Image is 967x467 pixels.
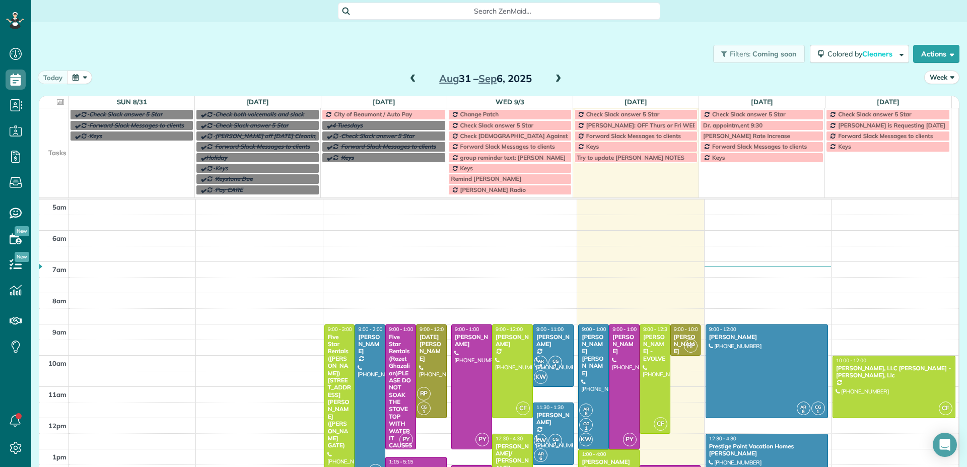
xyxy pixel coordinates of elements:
[52,453,66,461] span: 1pm
[586,132,681,140] span: Forward Slack Messages to clients
[536,404,564,411] span: 11:30 - 1:30
[581,333,606,377] div: [PERSON_NAME] [PERSON_NAME]
[419,333,444,363] div: [DATE][PERSON_NAME]
[327,333,352,449] div: Five Star Rentals ([PERSON_NAME]) [STREET_ADDRESS][PERSON_NAME] ([PERSON_NAME] GATE)
[877,98,900,106] a: [DATE]
[48,422,66,430] span: 12pm
[418,407,430,417] small: 1
[581,458,637,465] div: [PERSON_NAME]
[389,326,413,332] span: 9:00 - 1:00
[643,326,670,332] span: 9:00 - 12:30
[89,132,102,140] span: Keys
[586,110,659,118] span: Check Slack answer 5 Star
[373,98,395,106] a: [DATE]
[534,361,547,371] small: 6
[939,402,952,415] span: CF
[358,326,382,332] span: 9:00 - 2:00
[924,71,959,84] button: Week
[580,424,592,433] small: 1
[815,404,821,410] span: CG
[389,458,413,465] span: 1:15 - 5:15
[215,132,351,140] span: [PERSON_NAME] off [DATE] Cleaning Restaurant
[332,121,363,129] span: 4 Tuesdays
[341,154,354,161] span: Keys
[709,333,825,341] div: [PERSON_NAME]
[247,98,269,106] a: [DATE]
[341,132,414,140] span: Check Slack answer 5 Star
[643,333,667,363] div: [PERSON_NAME] - EVOLVE
[810,45,909,63] button: Colored byCleaners
[496,435,523,442] span: 12:30 - 4:30
[341,143,436,150] span: Forward Slack Messages to clients
[52,328,66,336] span: 9am
[117,98,147,106] a: Sun 8/31
[836,357,866,364] span: 10:00 - 12:00
[751,98,774,106] a: [DATE]
[838,132,933,140] span: Forward Slack Messages to clients
[623,433,637,446] span: PY
[89,121,184,129] span: Forward Slack Messages to clients
[712,154,725,161] span: Keys
[752,49,797,58] span: Coming soon
[460,143,555,150] span: Forward Slack Messages to clients
[862,49,894,58] span: Cleaners
[52,297,66,305] span: 8am
[52,265,66,274] span: 7am
[703,132,790,140] span: [PERSON_NAME] Rate Increase
[48,390,66,398] span: 11am
[836,365,952,379] div: [PERSON_NAME], LLC [PERSON_NAME] - [PERSON_NAME], Llc
[583,406,589,412] span: AR
[612,326,637,332] span: 9:00 - 1:00
[838,143,851,150] span: Keys
[582,326,606,332] span: 9:00 - 1:00
[358,333,382,355] div: [PERSON_NAME]
[460,121,533,129] span: Check Slack answer 5 Star
[454,333,489,348] div: [PERSON_NAME]
[712,110,785,118] span: Check Slack answer 5 Star
[673,333,698,363] div: [PERSON_NAME] EVOLVE
[423,73,548,84] h2: 31 – 6, 2025
[215,175,253,182] span: Keystone Due
[215,121,288,129] span: Check Slack answer 5 Star
[455,326,479,332] span: 9:00 - 1:00
[536,412,571,426] div: [PERSON_NAME]
[328,326,352,332] span: 9:00 - 3:00
[800,404,806,410] span: AR
[460,164,473,172] span: Keys
[913,45,959,63] button: Actions
[215,143,310,150] span: Forward Slack Messages to clients
[48,359,66,367] span: 10am
[451,175,522,182] span: Remind [PERSON_NAME]
[579,433,593,446] span: KW
[15,252,29,262] span: New
[536,333,571,348] div: [PERSON_NAME]
[838,110,911,118] span: Check Slack answer 5 Star
[516,402,530,415] span: CF
[215,110,304,118] span: Check both voicemails and slack
[399,433,413,446] span: PY
[586,121,706,129] span: [PERSON_NAME]: OFF Thurs or Fri WEEKLY
[549,439,562,449] small: 1
[215,186,243,193] span: Pay CARE
[827,49,896,58] span: Colored by
[933,433,957,457] div: Open Intercom Messenger
[38,71,68,84] button: today
[549,361,562,371] small: 1
[586,143,599,150] span: Keys
[534,370,547,384] span: KW
[420,326,447,332] span: 9:00 - 12:00
[612,333,637,355] div: [PERSON_NAME]
[625,98,647,106] a: [DATE]
[709,443,825,457] div: Prestige Point Vacation Homes [PERSON_NAME]
[577,154,684,161] span: Try to update [PERSON_NAME] NOTES
[496,326,523,332] span: 9:00 - 12:00
[552,436,559,442] span: CG
[536,326,564,332] span: 9:00 - 11:00
[684,339,698,353] span: RP
[538,451,544,456] span: AR
[496,98,524,106] a: Wed 9/3
[552,358,559,364] span: CG
[534,434,547,447] span: KW
[89,110,162,118] span: Check Slack answer 5 Star
[460,110,499,118] span: Change Patch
